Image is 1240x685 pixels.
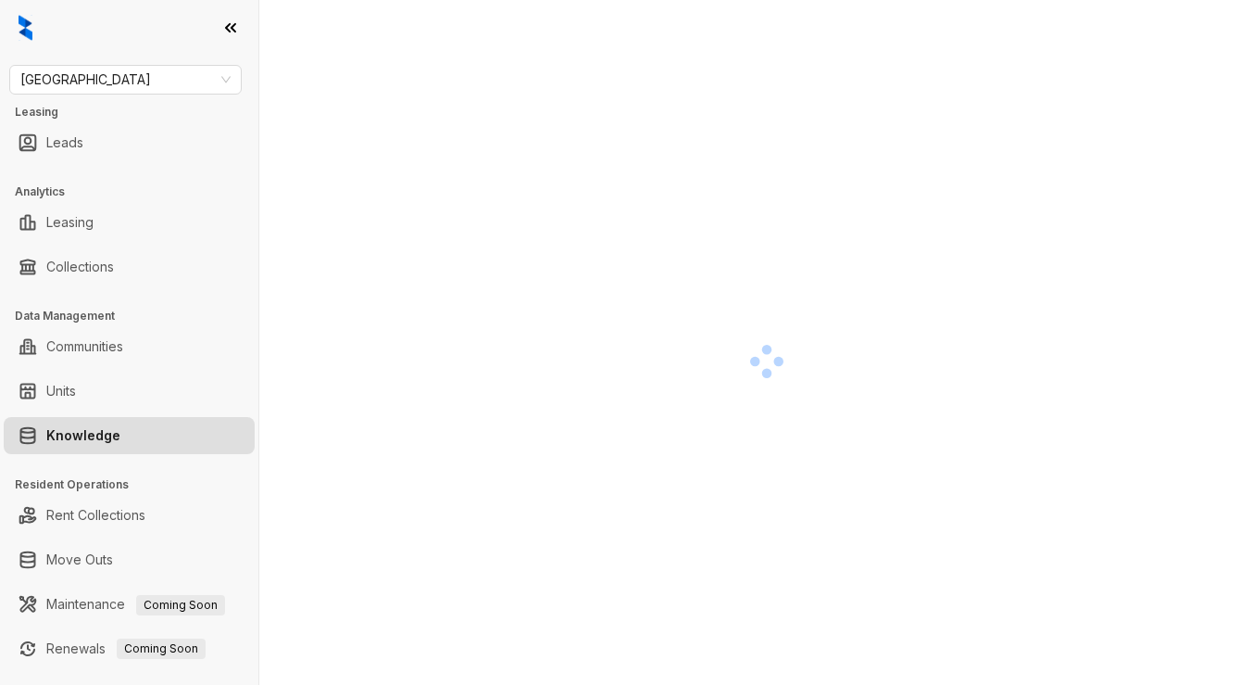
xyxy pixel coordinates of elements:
li: Leads [4,124,255,161]
span: Coming Soon [117,639,206,659]
li: Maintenance [4,586,255,623]
li: Rent Collections [4,497,255,534]
li: Renewals [4,630,255,667]
img: logo [19,15,32,41]
h3: Analytics [15,184,258,200]
a: Units [46,373,76,410]
a: Collections [46,248,114,285]
li: Units [4,373,255,410]
a: Move Outs [46,541,113,578]
a: RenewalsComing Soon [46,630,206,667]
h3: Leasing [15,104,258,121]
li: Collections [4,248,255,285]
li: Leasing [4,204,255,241]
a: Knowledge [46,417,120,454]
li: Move Outs [4,541,255,578]
h3: Data Management [15,308,258,324]
a: Leads [46,124,83,161]
span: Coming Soon [136,595,225,615]
a: Rent Collections [46,497,145,534]
span: Fairfield [20,66,231,94]
li: Knowledge [4,417,255,454]
a: Communities [46,328,123,365]
li: Communities [4,328,255,365]
a: Leasing [46,204,94,241]
h3: Resident Operations [15,476,258,493]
